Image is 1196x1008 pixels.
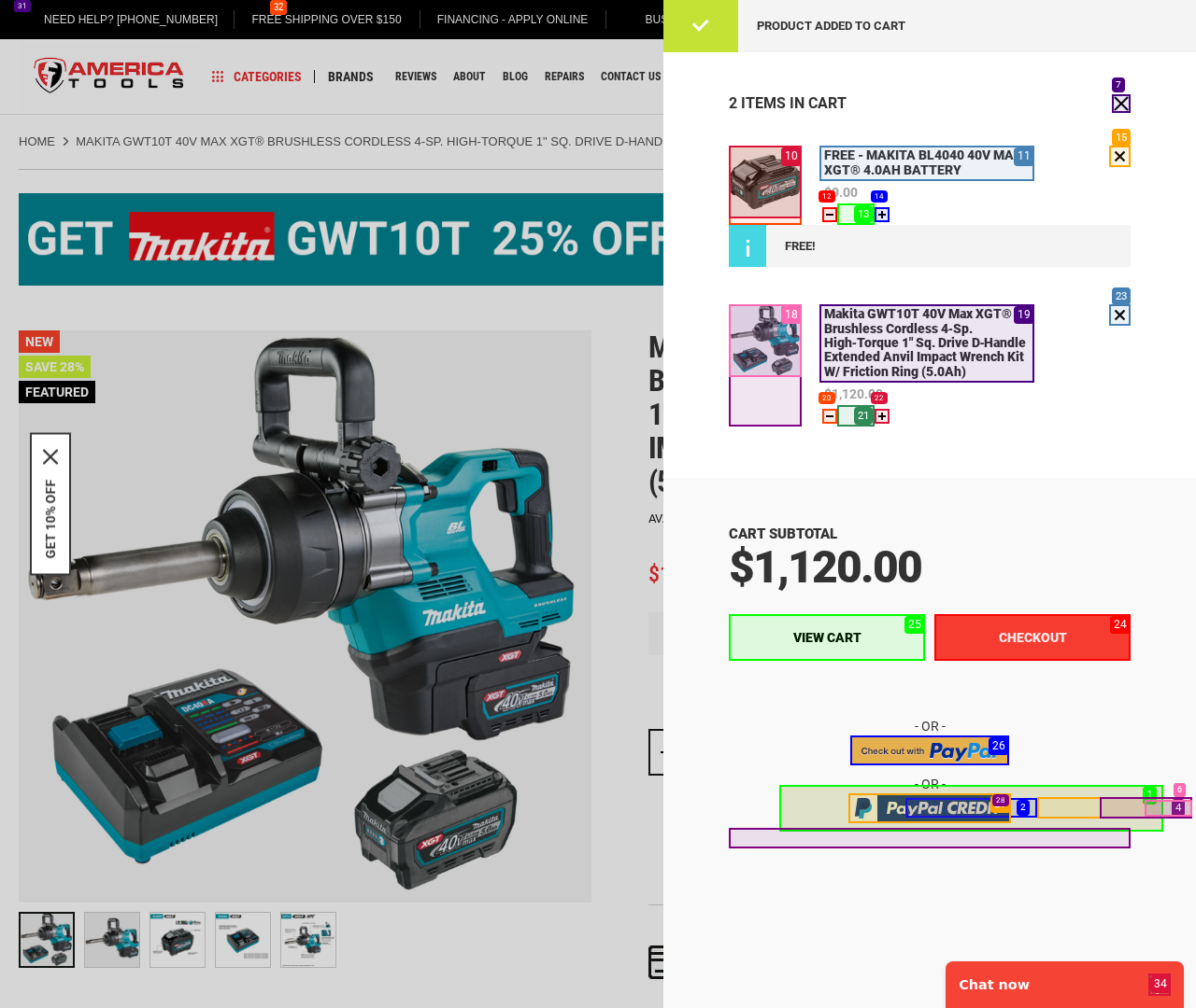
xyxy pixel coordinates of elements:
[860,828,1000,848] img: btn_bml_text.png
[729,540,921,594] span: $1,120.00
[934,614,1131,661] button: Checkout
[43,450,58,465] svg: close icon
[729,614,925,661] a: View Cart
[793,630,861,645] span: View Cart
[819,304,1034,383] a: Makita GWT10T 40V max XGT® Brushless Cordless 4‑Sp. High‑Torque 1" Sq. Drive D‑Handle Extended An...
[819,146,1034,181] a: FREE - MAKITA BL4040 40V MAX XGT® 4.0AH BATTERY
[729,146,802,225] a: MAKITA BL4040 40V MAX XGT® 4.0AH BATTERY
[1112,94,1131,113] button: Close
[729,146,802,218] img: MAKITA BL4040 40V MAX XGT® 4.0AH BATTERY
[729,525,837,542] span: Cart Subtotal
[741,94,847,112] span: Items in Cart
[43,450,58,465] button: Close
[729,304,802,427] a: Makita GWT10T 40V max XGT® Brushless Cordless 4‑Sp. High‑Torque 1" Sq. Drive D‑Handle Extended An...
[729,304,802,377] img: Makita GWT10T 40V max XGT® Brushless Cordless 4‑Sp. High‑Torque 1" Sq. Drive D‑Handle Extended An...
[729,94,737,112] span: 2
[43,480,58,559] button: GET 10% OFF
[824,186,858,199] span: $0.00
[824,387,883,400] span: $1,120.00
[757,19,905,33] span: Product added to cart
[785,239,816,254] div: FREE!
[933,949,1196,1008] iframe: LiveChat chat widget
